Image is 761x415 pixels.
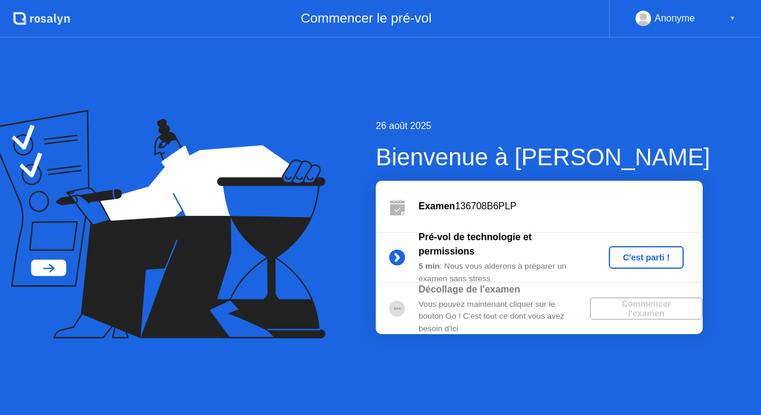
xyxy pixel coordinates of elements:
div: 26 août 2025 [376,119,710,133]
div: Vous pouvez maintenant cliquer sur le bouton Go ! C'est tout ce dont vous avez besoin d'ici [419,298,590,335]
b: Examen [419,201,455,211]
button: Commencer l'examen [590,297,703,320]
div: Commencer l'examen [595,299,698,318]
div: ▼ [729,11,735,26]
div: : Nous vous aiderons à préparer un examen sans stress [419,260,590,285]
div: Anonyme [655,11,695,26]
button: C'est parti ! [609,246,684,269]
b: 5 min [419,262,440,271]
b: Décollage de l'examen [419,284,520,294]
div: C'est parti ! [614,253,680,262]
div: Bienvenue à [PERSON_NAME] [376,139,710,175]
b: Pré-vol de technologie et permissions [419,232,532,256]
div: 136708B6PLP [419,199,703,213]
